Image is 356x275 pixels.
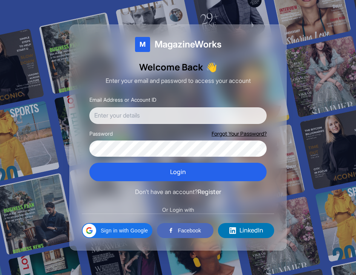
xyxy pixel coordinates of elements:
button: Login [89,163,267,182]
span: Don't have an account? [135,188,198,196]
span: Waving hand [206,61,217,73]
button: LinkedIn [218,223,274,238]
button: Show password [255,145,262,152]
span: Sign in with Google [101,226,148,235]
span: M [140,39,146,50]
span: Or Login with [158,206,199,214]
h1: Welcome Back [82,61,274,73]
label: Email Address or Account ID [89,96,157,103]
button: Forgot Your Password? [212,130,267,137]
button: Facebook [157,223,213,238]
span: MagazineWorks [155,38,221,50]
label: Password [89,130,113,137]
span: LinkedIn [239,226,263,235]
button: Register [198,187,221,197]
div: Sign in with Google [82,223,152,238]
p: Enter your email and password to access your account [82,76,274,86]
input: Enter your details [89,107,267,124]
